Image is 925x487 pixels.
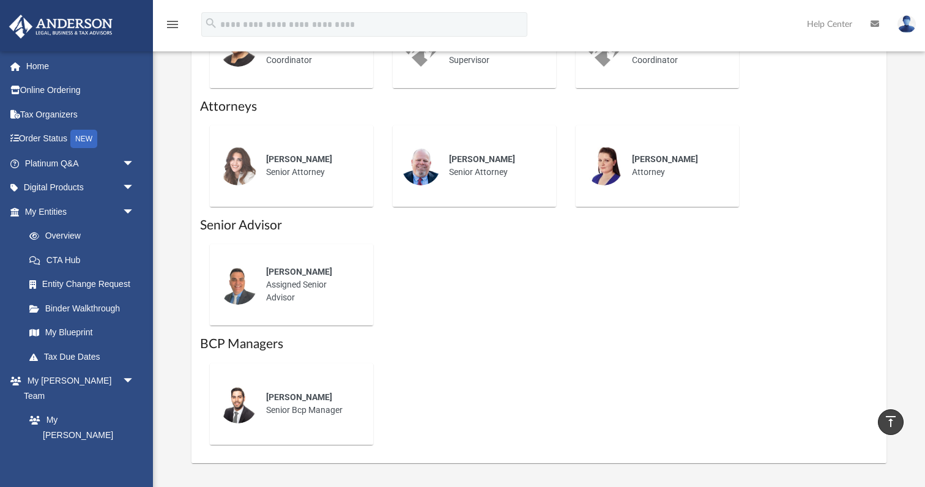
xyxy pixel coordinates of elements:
i: vertical_align_top [883,414,898,429]
div: Attorney [623,144,730,187]
img: User Pic [897,15,916,33]
a: Digital Productsarrow_drop_down [9,176,153,200]
a: My [PERSON_NAME] Teamarrow_drop_down [9,369,147,408]
div: Senior Attorney [258,144,365,187]
h1: BCP Managers [200,335,878,353]
a: vertical_align_top [878,409,904,435]
span: [PERSON_NAME] [266,267,332,277]
a: Order StatusNEW [9,127,153,152]
a: Tax Organizers [9,102,153,127]
a: My Blueprint [17,321,147,345]
span: arrow_drop_down [122,199,147,225]
div: Senior Bcp Manager [258,382,365,425]
a: menu [165,23,180,32]
img: thumbnail [401,146,440,185]
i: search [204,17,218,30]
img: Anderson Advisors Platinum Portal [6,15,116,39]
h1: Attorneys [200,98,878,116]
i: menu [165,17,180,32]
a: Online Ordering [9,78,153,103]
div: Senior Attorney [440,144,548,187]
a: Tax Due Dates [17,344,153,369]
a: My [PERSON_NAME] Team [17,408,141,463]
img: thumbnail [218,266,258,305]
span: arrow_drop_down [122,151,147,176]
div: Assigned Senior Advisor [258,257,365,313]
a: Overview [17,224,153,248]
a: Entity Change Request [17,272,153,297]
span: arrow_drop_down [122,369,147,394]
a: Binder Walkthrough [17,296,153,321]
a: CTA Hub [17,248,153,272]
a: Platinum Q&Aarrow_drop_down [9,151,153,176]
img: thumbnail [218,146,258,185]
img: thumbnail [218,384,258,423]
a: Home [9,54,153,78]
span: [PERSON_NAME] [632,154,698,164]
span: [PERSON_NAME] [449,154,515,164]
span: [PERSON_NAME] [266,154,332,164]
img: thumbnail [584,146,623,185]
div: NEW [70,130,97,148]
span: [PERSON_NAME] [266,392,332,402]
h1: Senior Advisor [200,217,878,234]
span: arrow_drop_down [122,176,147,201]
a: My Entitiesarrow_drop_down [9,199,153,224]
